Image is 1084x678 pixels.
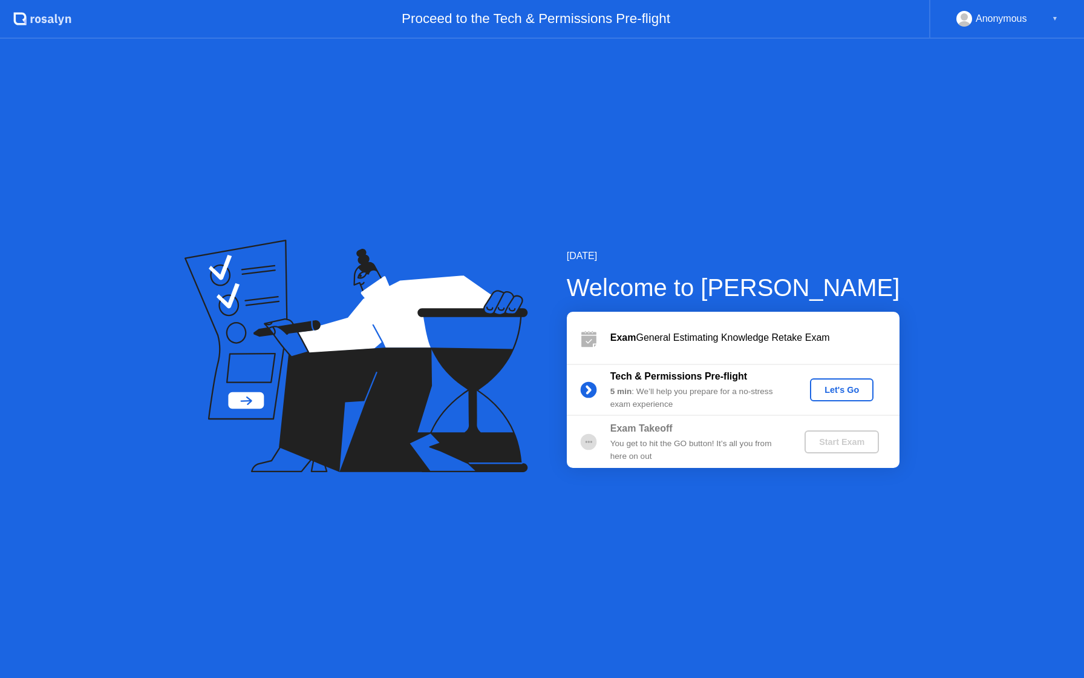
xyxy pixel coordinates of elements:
div: [DATE] [567,249,900,263]
b: 5 min [610,387,632,396]
button: Let's Go [810,378,873,401]
b: Exam Takeoff [610,423,673,433]
b: Exam [610,332,636,343]
button: Start Exam [805,430,879,453]
div: Let's Go [815,385,869,395]
div: Welcome to [PERSON_NAME] [567,269,900,306]
div: ▼ [1052,11,1058,27]
div: Anonymous [976,11,1027,27]
div: General Estimating Knowledge Retake Exam [610,331,900,345]
div: Start Exam [809,437,874,447]
div: : We’ll help you prepare for a no-stress exam experience [610,386,785,410]
div: You get to hit the GO button! It’s all you from here on out [610,438,785,462]
b: Tech & Permissions Pre-flight [610,371,747,381]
